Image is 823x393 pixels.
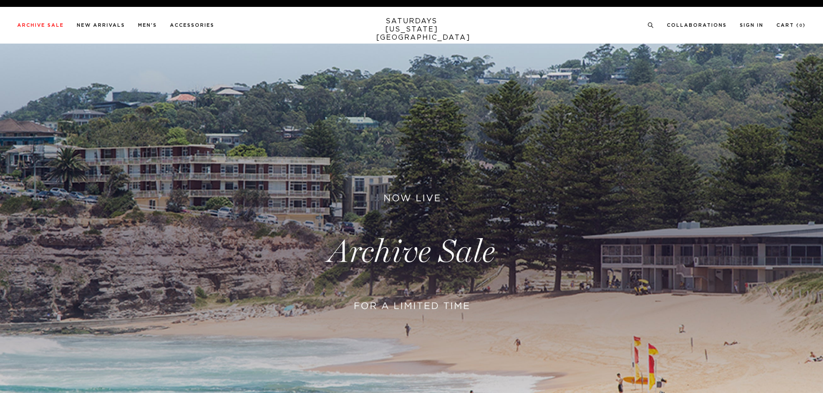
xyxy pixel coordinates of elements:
a: Accessories [170,23,214,28]
a: Archive Sale [17,23,64,28]
a: SATURDAYS[US_STATE][GEOGRAPHIC_DATA] [376,17,447,42]
a: Collaborations [667,23,727,28]
a: New Arrivals [77,23,125,28]
a: Sign In [740,23,763,28]
a: Men's [138,23,157,28]
small: 0 [799,24,803,28]
a: Cart (0) [776,23,806,28]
